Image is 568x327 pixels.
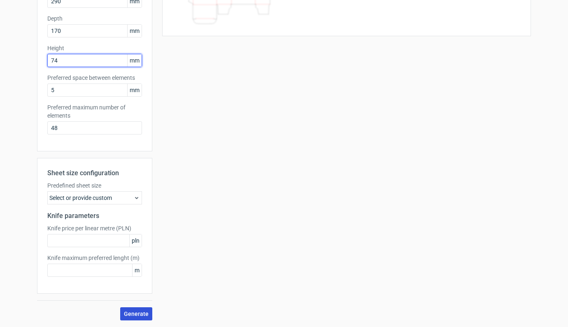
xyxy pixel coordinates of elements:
span: mm [127,84,142,96]
h2: Sheet size configuration [47,168,142,178]
label: Predefined sheet size [47,181,142,190]
div: Select or provide custom [47,191,142,204]
span: mm [127,54,142,67]
span: pln [129,234,142,247]
span: m [132,264,142,276]
label: Preferred space between elements [47,74,142,82]
h2: Knife parameters [47,211,142,221]
label: Knife price per linear metre (PLN) [47,224,142,232]
label: Depth [47,14,142,23]
span: Generate [124,311,149,317]
label: Knife maximum preferred lenght (m) [47,254,142,262]
button: Generate [120,307,152,320]
label: Preferred maximum number of elements [47,103,142,120]
span: mm [127,25,142,37]
label: Height [47,44,142,52]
